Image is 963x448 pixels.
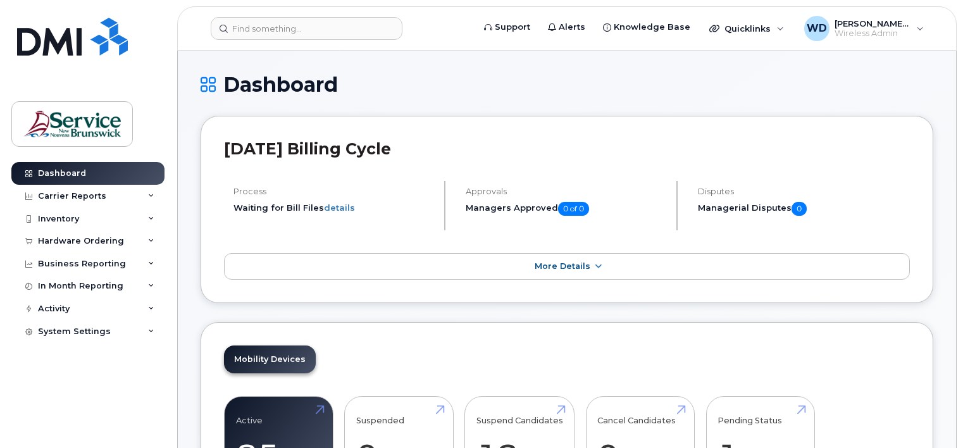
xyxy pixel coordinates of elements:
[233,202,433,214] li: Waiting for Bill Files
[224,139,910,158] h2: [DATE] Billing Cycle
[698,202,910,216] h5: Managerial Disputes
[535,261,590,271] span: More Details
[224,345,316,373] a: Mobility Devices
[466,187,666,196] h4: Approvals
[792,202,807,216] span: 0
[698,187,910,196] h4: Disputes
[233,187,433,196] h4: Process
[324,202,355,213] a: details
[466,202,666,216] h5: Managers Approved
[201,73,933,96] h1: Dashboard
[558,202,589,216] span: 0 of 0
